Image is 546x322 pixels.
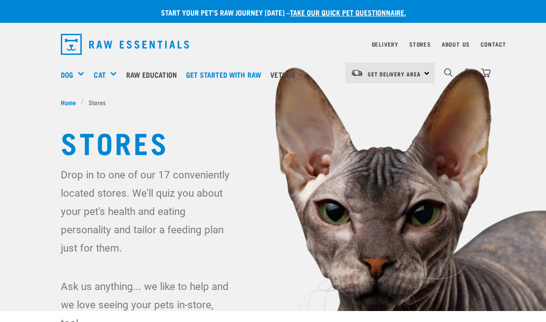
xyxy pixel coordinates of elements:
a: Cat [94,69,105,80]
img: home-icon-1@2x.png [444,68,453,77]
a: Delivery [372,43,398,46]
a: take our quick pet questionnaire. [290,10,406,14]
span: Home [61,97,76,107]
img: user.png [462,68,472,78]
span: Set Delivery Area [368,72,421,75]
a: Get started with Raw [184,56,268,93]
a: Dog [61,69,73,80]
a: Raw Education [124,56,184,93]
img: Raw Essentials Logo [61,34,189,55]
img: van-moving.png [351,69,363,77]
p: Drop in to one of our 17 conveniently located stores. We'll quiz you about your pet's health and ... [61,166,230,257]
a: Stores [409,43,431,46]
a: Vethub [268,56,302,93]
a: About Us [442,43,470,46]
a: Contact [481,43,506,46]
img: home-icon@2x.png [481,68,491,78]
a: Home [61,97,81,107]
nav: dropdown navigation [54,30,492,59]
h1: Stores [61,125,485,158]
nav: breadcrumbs [61,97,485,107]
